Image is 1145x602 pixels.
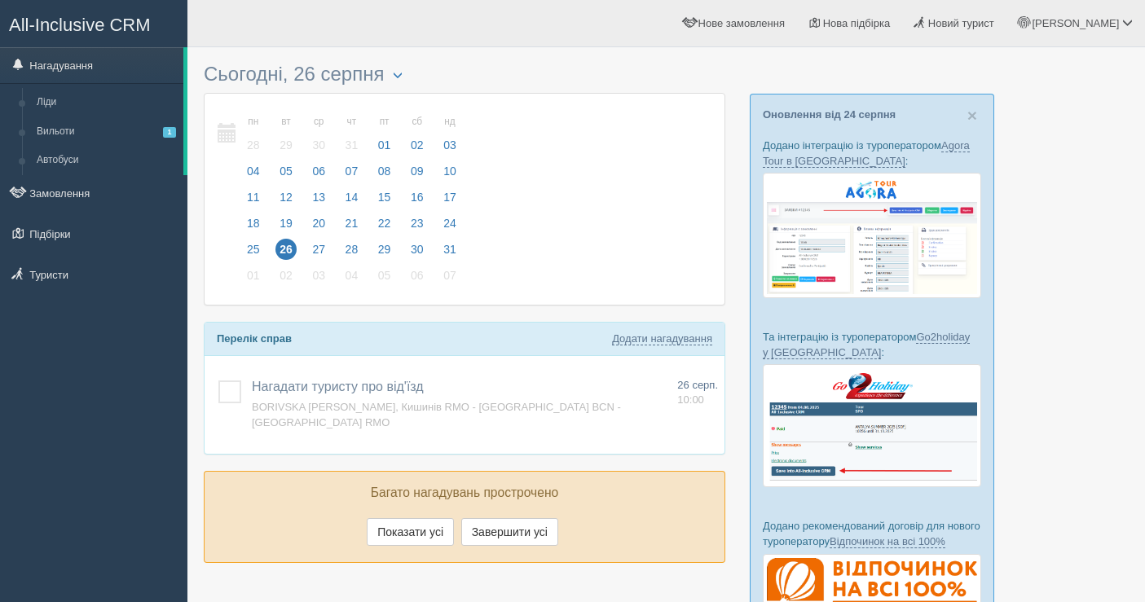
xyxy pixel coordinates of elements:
span: 28 [243,134,264,156]
a: 30 [402,240,433,266]
a: 11 [238,188,269,214]
a: 31 [434,240,461,266]
span: 29 [275,134,297,156]
span: 24 [439,213,460,234]
span: 20 [308,213,329,234]
button: Завершити усі [461,518,558,546]
span: 21 [341,213,363,234]
span: All-Inclusive CRM [9,15,151,35]
small: ср [308,115,329,129]
a: 25 [238,240,269,266]
span: 02 [407,134,428,156]
a: 22 [369,214,400,240]
span: 19 [275,213,297,234]
a: 18 [238,214,269,240]
a: 26 [271,240,302,266]
span: 10:00 [677,393,704,406]
a: 03 [303,266,334,292]
button: Показати усі [367,518,454,546]
a: 06 [303,162,334,188]
span: [PERSON_NAME] [1032,17,1119,29]
a: 24 [434,214,461,240]
a: Ліди [29,88,183,117]
p: Багато нагадувань прострочено [217,484,712,503]
a: 06 [402,266,433,292]
span: 06 [407,265,428,286]
span: 07 [341,160,363,182]
span: 16 [407,187,428,208]
span: Нова підбірка [823,17,891,29]
span: 10 [439,160,460,182]
a: Оновлення від 24 серпня [763,108,896,121]
span: × [967,106,977,125]
a: 14 [337,188,368,214]
span: 28 [341,239,363,260]
a: 02 [271,266,302,292]
img: go2holiday-bookings-crm-for-travel-agency.png [763,364,981,487]
a: ср 30 [303,106,334,162]
a: пн 28 [238,106,269,162]
span: 07 [439,265,460,286]
a: 21 [337,214,368,240]
h3: Сьогодні, 26 серпня [204,64,725,85]
a: All-Inclusive CRM [1,1,187,46]
a: сб 02 [402,106,433,162]
a: 27 [303,240,334,266]
span: 04 [341,265,363,286]
span: Нове замовлення [698,17,785,29]
b: Перелік справ [217,332,292,345]
a: 16 [402,188,433,214]
a: 08 [369,162,400,188]
span: 23 [407,213,428,234]
a: Вильоти1 [29,117,183,147]
a: 05 [271,162,302,188]
a: BORIVSKA [PERSON_NAME], Кишинів RMO - [GEOGRAPHIC_DATA] BCN - [GEOGRAPHIC_DATA] RMO [252,401,621,428]
small: вт [275,115,297,129]
a: 15 [369,188,400,214]
span: 29 [374,239,395,260]
a: Нагадати туристу про від'їзд [252,380,424,393]
span: 01 [243,265,264,286]
a: 26 серп. 10:00 [677,378,718,408]
span: 12 [275,187,297,208]
a: 04 [337,266,368,292]
small: пн [243,115,264,129]
span: 08 [374,160,395,182]
a: Автобуси [29,146,183,175]
span: 15 [374,187,395,208]
span: 30 [308,134,329,156]
a: 12 [271,188,302,214]
span: 14 [341,187,363,208]
span: 11 [243,187,264,208]
a: 05 [369,266,400,292]
a: вт 29 [271,106,302,162]
span: 03 [308,265,329,286]
span: 09 [407,160,428,182]
span: 22 [374,213,395,234]
a: 13 [303,188,334,214]
small: пт [374,115,395,129]
span: 13 [308,187,329,208]
span: Новий турист [928,17,994,29]
a: Відпочинок на всі 100% [830,535,945,548]
span: 03 [439,134,460,156]
a: 20 [303,214,334,240]
span: 02 [275,265,297,286]
span: 06 [308,160,329,182]
a: 29 [369,240,400,266]
a: пт 01 [369,106,400,162]
span: 01 [374,134,395,156]
span: 04 [243,160,264,182]
span: 30 [407,239,428,260]
small: чт [341,115,363,129]
a: Agora Tour в [GEOGRAPHIC_DATA] [763,139,970,168]
span: 26 серп. [677,379,718,391]
small: нд [439,115,460,129]
a: 28 [337,240,368,266]
span: 26 [275,239,297,260]
img: agora-tour-%D0%B7%D0%B0%D1%8F%D0%B2%D0%BA%D0%B8-%D1%81%D1%80%D0%BC-%D0%B4%D0%BB%D1%8F-%D1%82%D1%8... [763,173,981,297]
a: 09 [402,162,433,188]
small: сб [407,115,428,129]
span: 18 [243,213,264,234]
